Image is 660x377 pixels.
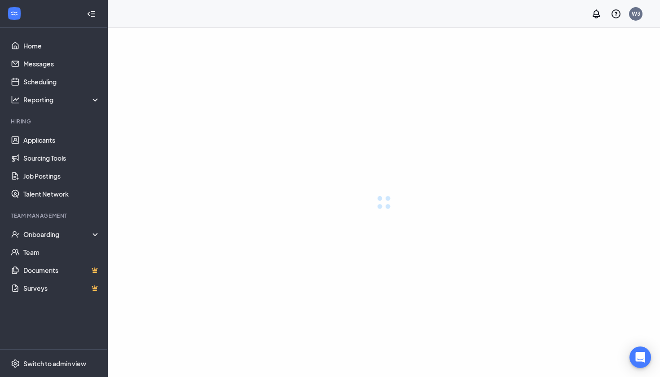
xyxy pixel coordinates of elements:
div: W3 [632,10,640,18]
svg: Collapse [87,9,96,18]
div: Open Intercom Messenger [629,346,651,368]
svg: Settings [11,359,20,368]
a: Sourcing Tools [23,149,100,167]
svg: WorkstreamLogo [10,9,19,18]
svg: QuestionInfo [611,9,621,19]
a: Applicants [23,131,100,149]
a: SurveysCrown [23,279,100,297]
a: Team [23,243,100,261]
div: Team Management [11,212,98,219]
div: Hiring [11,118,98,125]
a: Talent Network [23,185,100,203]
svg: Notifications [591,9,602,19]
div: Switch to admin view [23,359,86,368]
a: Home [23,37,100,55]
svg: Analysis [11,95,20,104]
a: Scheduling [23,73,100,91]
a: DocumentsCrown [23,261,100,279]
svg: UserCheck [11,230,20,239]
div: Reporting [23,95,101,104]
a: Messages [23,55,100,73]
div: Onboarding [23,230,101,239]
a: Job Postings [23,167,100,185]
